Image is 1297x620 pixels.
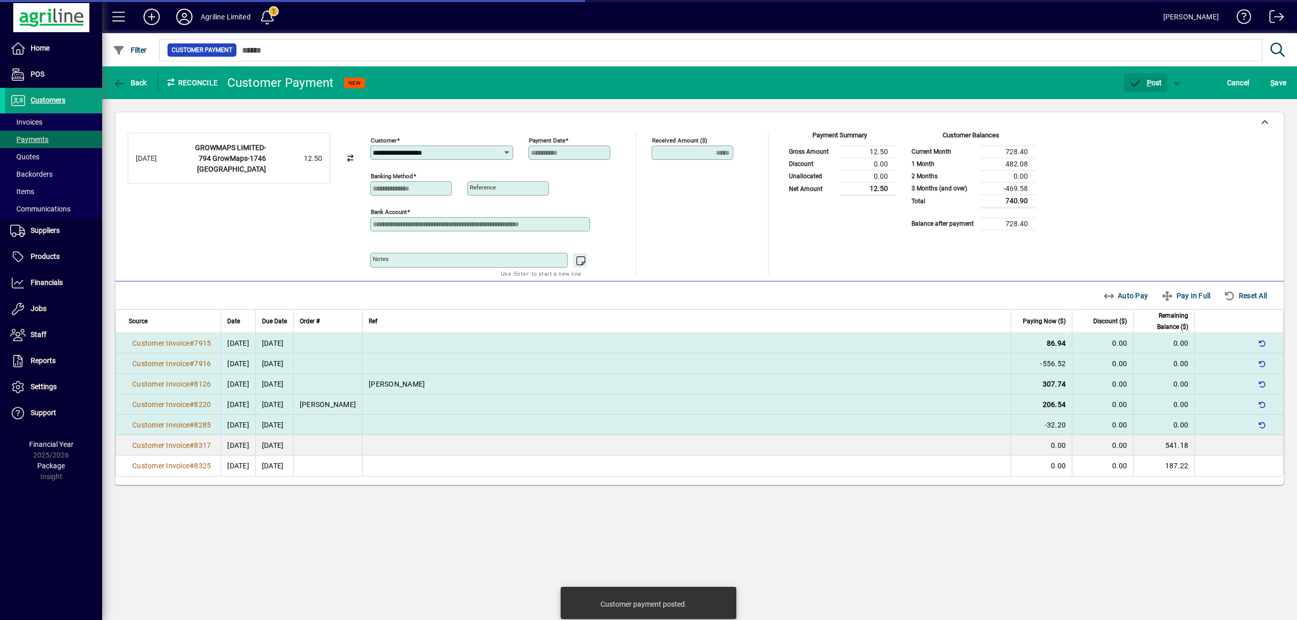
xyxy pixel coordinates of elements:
[840,158,896,170] td: 0.00
[132,339,189,347] span: Customer Invoice
[5,244,102,270] a: Products
[5,200,102,218] a: Communications
[371,137,397,144] mat-label: Customer
[10,187,34,196] span: Items
[601,599,687,609] div: Customer payment posted.
[5,348,102,374] a: Reports
[189,360,194,368] span: #
[1161,288,1210,304] span: Pay In Full
[113,46,147,54] span: Filter
[1270,75,1286,91] span: ave
[194,360,211,368] span: 7916
[1047,339,1066,347] span: 86.94
[1224,74,1252,92] button: Cancel
[10,135,49,144] span: Payments
[194,421,211,429] span: 8285
[1147,79,1151,87] span: P
[1173,380,1188,388] span: 0.00
[271,153,322,164] div: 12.50
[980,182,1036,195] td: -469.58
[1229,2,1252,35] a: Knowledge Base
[5,322,102,348] a: Staff
[113,79,147,87] span: Back
[129,440,214,451] a: Customer Invoice#8317
[255,456,293,476] td: [DATE]
[470,184,496,191] mat-label: Reference
[227,75,334,91] div: Customer Payment
[129,419,214,431] a: Customer Invoice#8285
[110,41,150,59] button: Filter
[5,183,102,200] a: Items
[194,339,211,347] span: 7915
[194,441,211,449] span: 8317
[102,74,158,92] app-page-header-button: Back
[136,153,177,164] div: [DATE]
[158,75,220,91] div: Reconcile
[1262,2,1284,35] a: Logout
[5,165,102,183] a: Backorders
[227,462,249,470] span: [DATE]
[1173,360,1188,368] span: 0.00
[255,333,293,353] td: [DATE]
[1268,74,1289,92] button: Save
[189,441,194,449] span: #
[5,218,102,244] a: Suppliers
[784,130,896,146] div: Payment Summary
[980,146,1036,158] td: 728.40
[227,400,249,409] span: [DATE]
[189,421,194,429] span: #
[840,182,896,195] td: 12.50
[31,70,44,78] span: POS
[132,380,189,388] span: Customer Invoice
[1112,462,1127,470] span: 0.00
[10,153,39,161] span: Quotes
[1023,316,1066,327] span: Paying Now ($)
[906,182,980,195] td: 3 Months (and over)
[5,131,102,148] a: Payments
[529,137,565,144] mat-label: Payment Date
[189,339,194,347] span: #
[5,62,102,87] a: POS
[1112,339,1127,347] span: 0.00
[227,360,249,368] span: [DATE]
[5,148,102,165] a: Quotes
[189,400,194,409] span: #
[31,330,46,339] span: Staff
[1223,288,1267,304] span: Reset All
[373,255,389,263] mat-label: Notes
[255,415,293,435] td: [DATE]
[1112,421,1127,429] span: 0.00
[348,80,361,86] span: NEW
[1165,441,1189,449] span: 541.18
[784,170,840,182] td: Unallocated
[906,130,1036,146] div: Customer Balances
[784,158,840,170] td: Discount
[1112,441,1127,449] span: 0.00
[29,440,74,448] span: Financial Year
[1045,421,1066,429] span: -32.20
[129,378,214,390] a: Customer Invoice#8126
[980,158,1036,170] td: 482.08
[1140,310,1188,332] span: Remaining Balance ($)
[1112,400,1127,409] span: 0.00
[784,146,840,158] td: Gross Amount
[371,173,413,180] mat-label: Banking method
[906,218,980,230] td: Balance after payment
[1157,287,1214,305] button: Pay In Full
[37,462,65,470] span: Package
[1163,9,1219,25] div: [PERSON_NAME]
[1043,400,1066,409] span: 206.54
[129,358,214,369] a: Customer Invoice#7916
[31,44,50,52] span: Home
[906,146,980,158] td: Current Month
[255,374,293,394] td: [DATE]
[132,360,189,368] span: Customer Invoice
[194,400,211,409] span: 8220
[1165,462,1189,470] span: 187.22
[5,113,102,131] a: Invoices
[129,460,214,471] a: Customer Invoice#8325
[201,9,251,25] div: Agriline Limited
[10,118,42,126] span: Invoices
[1270,79,1275,87] span: S
[5,270,102,296] a: Financials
